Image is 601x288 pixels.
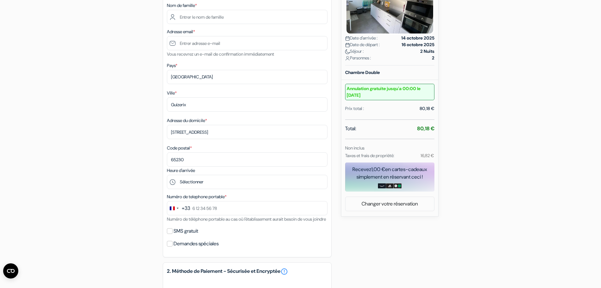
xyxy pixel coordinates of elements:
[174,239,219,248] label: Demandes spéciales
[167,28,195,35] label: Adresse email
[167,62,177,69] label: Pays
[345,48,364,55] span: Séjour :
[345,105,364,112] div: Prix total :
[432,55,434,61] strong: 2
[345,153,394,158] small: Taxes et frais de propriété:
[417,125,434,132] strong: 80,18 €
[345,125,356,132] span: Total:
[167,167,195,174] label: Heure d'arrivée
[345,166,434,181] div: Recevez en cartes-cadeaux simplement en réservant ceci !
[167,193,227,200] label: Numéro de telephone portable
[182,205,190,212] div: +33
[386,183,394,188] img: adidas-card.png
[280,268,288,275] a: error_outline
[345,43,350,47] img: calendar.svg
[345,49,350,54] img: moon.svg
[3,263,18,279] button: Ouvrir le widget CMP
[421,153,434,158] small: 16,82 €
[345,36,350,41] img: calendar.svg
[420,105,434,112] div: 80,18 €
[401,35,434,41] strong: 14 octobre 2025
[174,227,198,236] label: SMS gratuit
[167,51,274,57] small: Vous recevrez un e-mail de confirmation immédiatement
[394,183,402,188] img: uber-uber-eats-card.png
[345,84,434,100] small: Annulation gratuite jusqu'a 00:00 le [DATE]
[167,36,327,50] input: Entrer adresse e-mail
[167,216,326,222] small: Numéro de téléphone portable au cas où l'établissement aurait besoin de vous joindre
[167,145,192,151] label: Code postal
[167,201,190,215] button: Change country, selected France (+33)
[167,117,207,124] label: Adresse du domicile
[345,70,380,75] b: Chambre Double
[345,145,364,151] small: Non inclus
[420,48,434,55] strong: 2 Nuits
[167,2,197,9] label: Nom de famille
[371,166,385,173] span: 1,00 €
[345,41,380,48] span: Date de départ :
[167,268,327,275] h5: 2. Méthode de Paiement - Sécurisée et Encryptée
[402,41,434,48] strong: 16 octobre 2025
[167,201,327,215] input: 6 12 34 56 78
[167,90,177,96] label: Ville
[345,55,371,61] span: Personnes :
[378,183,386,188] img: amazon-card-no-text.png
[345,56,350,61] img: user_icon.svg
[345,35,378,41] span: Date d'arrivée :
[167,10,327,24] input: Entrer le nom de famille
[345,198,434,210] a: Changer votre réservation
